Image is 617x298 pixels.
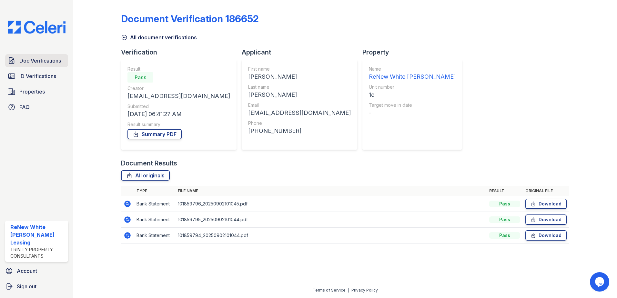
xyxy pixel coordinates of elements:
div: Pass [127,72,153,83]
span: Account [17,267,37,275]
a: Summary PDF [127,129,182,139]
div: Verification [121,48,242,57]
span: Sign out [17,283,36,290]
div: Pass [489,201,520,207]
a: Download [525,214,567,225]
div: Applicant [242,48,362,57]
div: ReNew White [PERSON_NAME] Leasing [10,223,66,246]
td: Bank Statement [134,228,175,243]
td: Bank Statement [134,212,175,228]
a: Download [525,199,567,209]
div: Email [248,102,351,108]
div: Document Verification 186652 [121,13,259,25]
div: [EMAIL_ADDRESS][DOMAIN_NAME] [248,108,351,117]
a: Name ReNew White [PERSON_NAME] [369,66,456,81]
a: FAQ [5,101,68,114]
div: - [369,108,456,117]
div: Property [362,48,467,57]
img: CE_Logo_Blue-a8612792a0a2168367f1c8372b55b34899dd931a85d93a1a3d3e32e68fde9ad4.png [3,21,71,34]
span: Properties [19,88,45,95]
div: [PHONE_NUMBER] [248,126,351,135]
a: Privacy Policy [351,288,378,293]
td: 101859794_20250902101044.pdf [175,228,487,243]
div: [DATE] 06:41:27 AM [127,110,230,119]
div: [EMAIL_ADDRESS][DOMAIN_NAME] [127,92,230,101]
td: 101859796_20250902101045.pdf [175,196,487,212]
div: Pass [489,232,520,239]
th: File name [175,186,487,196]
div: Phone [248,120,351,126]
td: Bank Statement [134,196,175,212]
div: 1c [369,90,456,99]
th: Result [487,186,523,196]
div: Target move in date [369,102,456,108]
span: FAQ [19,103,30,111]
div: Result [127,66,230,72]
div: First name [248,66,351,72]
a: All originals [121,170,170,181]
div: | [348,288,349,293]
a: Download [525,230,567,241]
a: All document verifications [121,34,197,41]
iframe: chat widget [590,272,611,292]
a: Sign out [3,280,71,293]
div: Name [369,66,456,72]
div: Creator [127,85,230,92]
div: Unit number [369,84,456,90]
div: [PERSON_NAME] [248,72,351,81]
div: ReNew White [PERSON_NAME] [369,72,456,81]
a: Terms of Service [313,288,346,293]
a: Doc Verifications [5,54,68,67]
th: Original file [523,186,569,196]
div: Document Results [121,159,177,168]
div: [PERSON_NAME] [248,90,351,99]
a: Account [3,264,71,277]
a: Properties [5,85,68,98]
span: Doc Verifications [19,57,61,65]
span: ID Verifications [19,72,56,80]
div: Last name [248,84,351,90]
div: Pass [489,216,520,223]
td: 101859795_20250902101044.pdf [175,212,487,228]
th: Type [134,186,175,196]
a: ID Verifications [5,70,68,83]
div: Trinity Property Consultants [10,246,66,259]
div: Submitted [127,103,230,110]
div: Result summary [127,121,230,128]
